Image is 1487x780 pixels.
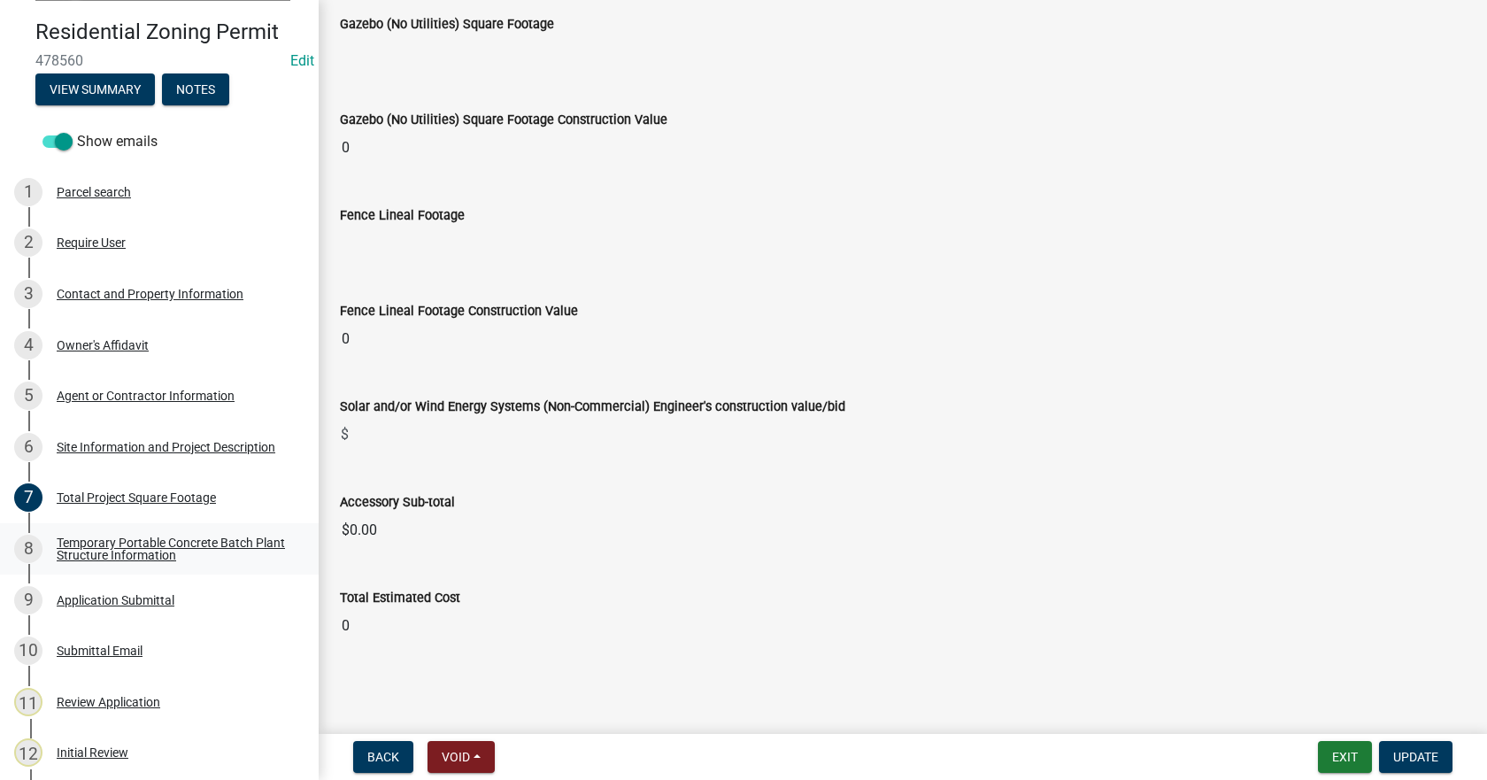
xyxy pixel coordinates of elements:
[14,331,42,359] div: 4
[14,738,42,767] div: 12
[14,433,42,461] div: 6
[1379,741,1452,773] button: Update
[35,73,155,105] button: View Summary
[340,592,460,605] label: Total Estimated Cost
[340,305,578,318] label: Fence Lineal Footage Construction Value
[57,339,149,351] div: Owner's Affidavit
[57,645,143,657] div: Submittal Email
[340,210,465,222] label: Fence Lineal Footage
[14,483,42,512] div: 7
[57,696,160,708] div: Review Application
[340,497,455,509] label: Accessory Sub-total
[35,19,304,45] h4: Residential Zoning Permit
[353,741,413,773] button: Back
[14,280,42,308] div: 3
[340,401,845,413] label: Solar and/or Wind Energy Systems (Non-Commercial) Engineer's construction value/bid
[14,637,42,665] div: 10
[340,114,667,127] label: Gazebo (No Utilities) Square Footage Construction Value
[35,83,155,97] wm-modal-confirm: Summary
[14,178,42,206] div: 1
[162,83,229,97] wm-modal-confirm: Notes
[57,746,128,759] div: Initial Review
[162,73,229,105] button: Notes
[57,236,126,249] div: Require User
[442,750,470,764] span: Void
[367,750,399,764] span: Back
[57,390,235,402] div: Agent or Contractor Information
[57,537,290,561] div: Temporary Portable Concrete Batch Plant Structure Information
[1318,741,1372,773] button: Exit
[42,131,158,152] label: Show emails
[1393,750,1438,764] span: Update
[14,382,42,410] div: 5
[35,52,283,69] span: 478560
[290,52,314,69] wm-modal-confirm: Edit Application Number
[340,417,350,452] span: $
[57,491,216,504] div: Total Project Square Footage
[290,52,314,69] a: Edit
[14,228,42,257] div: 2
[14,586,42,614] div: 9
[57,186,131,198] div: Parcel search
[14,535,42,563] div: 8
[14,688,42,716] div: 11
[57,594,174,606] div: Application Submittal
[57,288,243,300] div: Contact and Property Information
[340,19,554,31] label: Gazebo (No Utilities) Square Footage
[428,741,495,773] button: Void
[57,441,275,453] div: Site Information and Project Description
